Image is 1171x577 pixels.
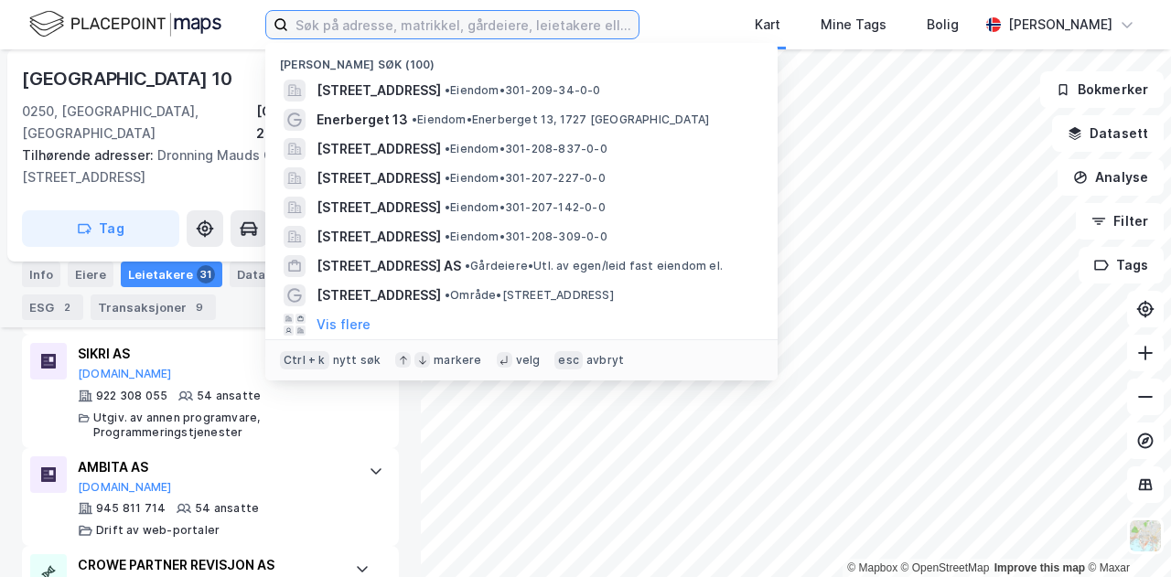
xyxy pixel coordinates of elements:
[317,80,441,102] span: [STREET_ADDRESS]
[197,265,215,283] div: 31
[333,353,381,368] div: nytt søk
[445,200,606,215] span: Eiendom • 301-207-142-0-0
[434,353,481,368] div: markere
[465,259,470,272] span: •
[91,294,216,320] div: Transaksjoner
[755,14,780,36] div: Kart
[190,298,209,316] div: 9
[317,197,441,219] span: [STREET_ADDRESS]
[265,43,778,76] div: [PERSON_NAME] søk (100)
[1052,115,1164,152] button: Datasett
[445,200,450,214] span: •
[317,314,371,336] button: Vis flere
[22,147,157,163] span: Tilhørende adresser:
[22,144,384,188] div: Dronning Mauds Gate [STREET_ADDRESS]
[445,288,614,303] span: Område • [STREET_ADDRESS]
[994,561,1085,574] a: Improve this map
[96,389,167,403] div: 922 308 055
[29,8,221,40] img: logo.f888ab2527a4732fd821a326f86c7f29.svg
[195,501,259,516] div: 54 ansatte
[901,561,990,574] a: OpenStreetMap
[412,112,709,127] span: Eiendom • Enerberget 13, 1727 [GEOGRAPHIC_DATA]
[516,353,541,368] div: velg
[256,101,399,144] div: [GEOGRAPHIC_DATA], 209/34
[445,142,607,156] span: Eiendom • 301-208-837-0-0
[22,294,83,320] div: ESG
[22,262,60,287] div: Info
[96,523,220,538] div: Drift av web-portaler
[412,112,417,126] span: •
[78,456,350,478] div: AMBITA AS
[197,389,261,403] div: 54 ansatte
[78,480,172,495] button: [DOMAIN_NAME]
[445,288,450,302] span: •
[445,171,606,186] span: Eiendom • 301-207-227-0-0
[445,171,450,185] span: •
[554,351,583,369] div: esc
[821,14,886,36] div: Mine Tags
[230,262,320,287] div: Datasett
[93,411,350,440] div: Utgiv. av annen programvare, Programmeringstjenester
[317,255,461,277] span: [STREET_ADDRESS] AS
[58,298,76,316] div: 2
[317,284,441,306] span: [STREET_ADDRESS]
[78,554,337,576] div: CROWE PARTNER REVISJON AS
[1040,71,1164,108] button: Bokmerker
[445,83,601,98] span: Eiendom • 301-209-34-0-0
[445,142,450,155] span: •
[68,262,113,287] div: Eiere
[1076,203,1164,240] button: Filter
[1008,14,1112,36] div: [PERSON_NAME]
[78,367,172,381] button: [DOMAIN_NAME]
[317,138,441,160] span: [STREET_ADDRESS]
[445,83,450,97] span: •
[1058,159,1164,196] button: Analyse
[22,210,179,247] button: Tag
[1080,489,1171,577] iframe: Chat Widget
[22,64,236,93] div: [GEOGRAPHIC_DATA] 10
[465,259,723,273] span: Gårdeiere • Utl. av egen/leid fast eiendom el.
[927,14,959,36] div: Bolig
[847,561,897,574] a: Mapbox
[280,351,329,369] div: Ctrl + k
[445,230,607,244] span: Eiendom • 301-208-309-0-0
[96,501,166,516] div: 945 811 714
[317,167,441,189] span: [STREET_ADDRESS]
[288,11,639,38] input: Søk på adresse, matrikkel, gårdeiere, leietakere eller personer
[78,343,350,365] div: SIKRI AS
[317,109,408,131] span: Enerberget 13
[121,262,222,287] div: Leietakere
[445,230,450,243] span: •
[22,101,256,144] div: 0250, [GEOGRAPHIC_DATA], [GEOGRAPHIC_DATA]
[586,353,624,368] div: avbryt
[317,226,441,248] span: [STREET_ADDRESS]
[1079,247,1164,283] button: Tags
